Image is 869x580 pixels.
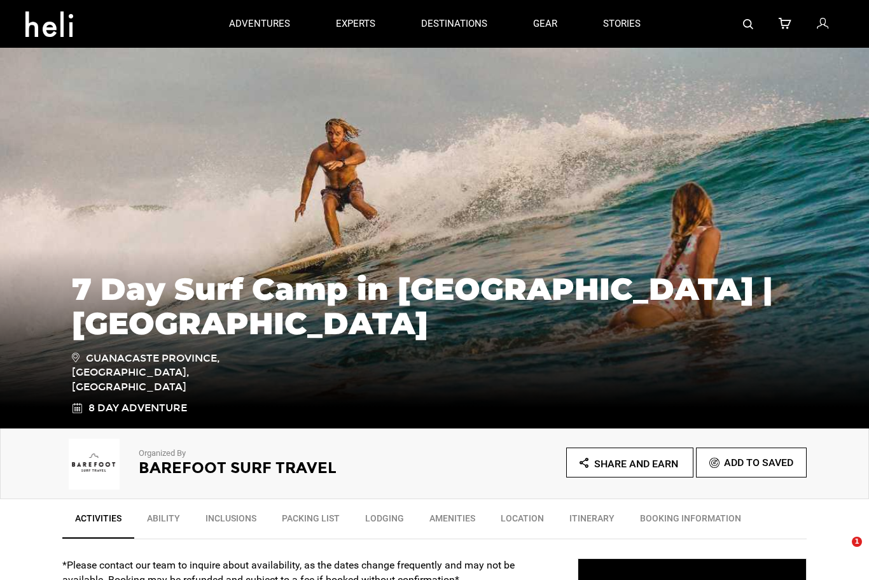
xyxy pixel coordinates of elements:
[557,506,627,537] a: Itinerary
[852,537,862,547] span: 1
[88,401,187,416] span: 8 Day Adventure
[336,17,375,31] p: experts
[488,506,557,537] a: Location
[724,456,793,469] span: Add To Saved
[627,506,754,537] a: BOOKING INFORMATION
[62,506,134,539] a: Activities
[229,17,290,31] p: adventures
[134,506,193,537] a: Ability
[594,458,678,470] span: Share and Earn
[826,537,856,567] iframe: Intercom live chat
[743,19,753,29] img: search-bar-icon.svg
[352,506,417,537] a: Lodging
[421,17,487,31] p: destinations
[269,506,352,537] a: Packing List
[139,448,400,460] p: Organized By
[139,460,400,476] h2: Barefoot Surf Travel
[417,506,488,537] a: Amenities
[193,506,269,537] a: Inclusions
[72,272,797,341] h1: 7 Day Surf Camp in [GEOGRAPHIC_DATA] | [GEOGRAPHIC_DATA]
[72,350,253,395] span: Guanacaste Province, [GEOGRAPHIC_DATA], [GEOGRAPHIC_DATA]
[62,439,126,490] img: img_e6b3145bd6cae91aed6afa4057557738.png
